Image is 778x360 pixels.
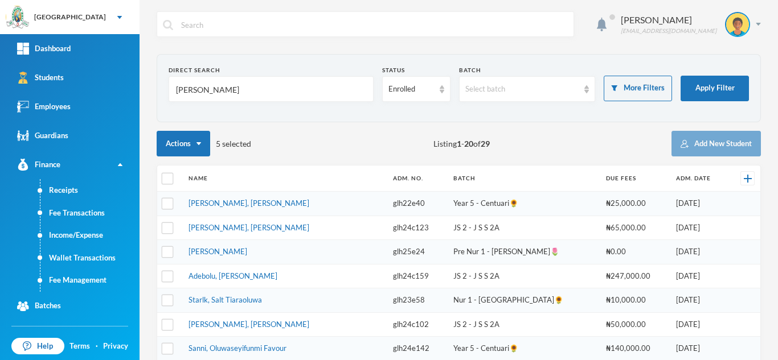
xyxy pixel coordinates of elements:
[40,269,140,292] a: Fee Management
[433,138,490,150] span: Listing - of
[96,341,98,352] div: ·
[189,344,286,353] a: Sanni, Oluwaseyifunmi Favour
[40,179,140,202] a: Receipts
[600,288,670,313] td: ₦10,000.00
[670,264,728,288] td: [DATE]
[448,288,600,313] td: Nur 1 - [GEOGRAPHIC_DATA]🌻
[189,295,262,304] a: Starlk, Salt Tiaraoluwa
[17,72,64,84] div: Students
[175,77,367,102] input: Name, Admin No, Phone number, Email Address
[670,312,728,337] td: [DATE]
[457,139,461,148] b: 1
[670,216,728,240] td: [DATE]
[189,320,309,329] a: [PERSON_NAME], [PERSON_NAME]
[600,264,670,288] td: ₦247,000.00
[189,223,309,232] a: [PERSON_NAME], [PERSON_NAME]
[600,240,670,264] td: ₦0.00
[6,6,29,29] img: logo
[621,27,716,35] div: [EMAIL_ADDRESS][DOMAIN_NAME]
[189,198,309,208] a: [PERSON_NAME], [PERSON_NAME]
[744,175,752,183] img: +
[464,139,473,148] b: 20
[69,341,90,352] a: Terms
[17,43,71,55] div: Dashboard
[481,139,490,148] b: 29
[387,216,448,240] td: glh24c123
[40,202,140,225] a: Fee Transactions
[604,76,672,101] button: More Filters
[180,12,568,38] input: Search
[387,192,448,216] td: glh22e40
[600,312,670,337] td: ₦50,000.00
[387,240,448,264] td: glh25e24
[169,66,374,75] div: Direct Search
[17,101,71,113] div: Employees
[726,13,749,36] img: STUDENT
[157,131,251,156] div: 5 selected
[671,131,761,156] button: Add New Student
[621,13,716,27] div: [PERSON_NAME]
[448,312,600,337] td: JS 2 - J S S 2A
[670,165,728,192] th: Adm. Date
[448,216,600,240] td: JS 2 - J S S 2A
[40,247,140,270] a: Wallet Transactions
[459,66,596,75] div: Batch
[387,288,448,313] td: glh23e58
[681,76,749,101] button: Apply Filter
[157,131,210,156] button: Actions
[670,240,728,264] td: [DATE]
[448,165,600,192] th: Batch
[387,165,448,192] th: Adm. No.
[17,159,60,171] div: Finance
[387,312,448,337] td: glh24c102
[448,240,600,264] td: Pre Nur 1 - [PERSON_NAME]🌷
[40,224,140,247] a: Income/Expense
[17,130,68,142] div: Guardians
[189,271,277,280] a: Adebolu, [PERSON_NAME]
[670,192,728,216] td: [DATE]
[600,192,670,216] td: ₦25,000.00
[600,216,670,240] td: ₦65,000.00
[34,12,106,22] div: [GEOGRAPHIC_DATA]
[11,338,64,355] a: Help
[382,66,451,75] div: Status
[103,341,128,352] a: Privacy
[183,165,387,192] th: Name
[17,300,61,312] div: Batches
[189,247,247,256] a: [PERSON_NAME]
[448,192,600,216] td: Year 5 - Centuari🌻
[670,288,728,313] td: [DATE]
[465,84,579,95] div: Select batch
[387,264,448,288] td: glh24c159
[163,20,173,30] img: search
[448,264,600,288] td: JS 2 - J S S 2A
[388,84,434,95] div: Enrolled
[600,165,670,192] th: Due Fees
